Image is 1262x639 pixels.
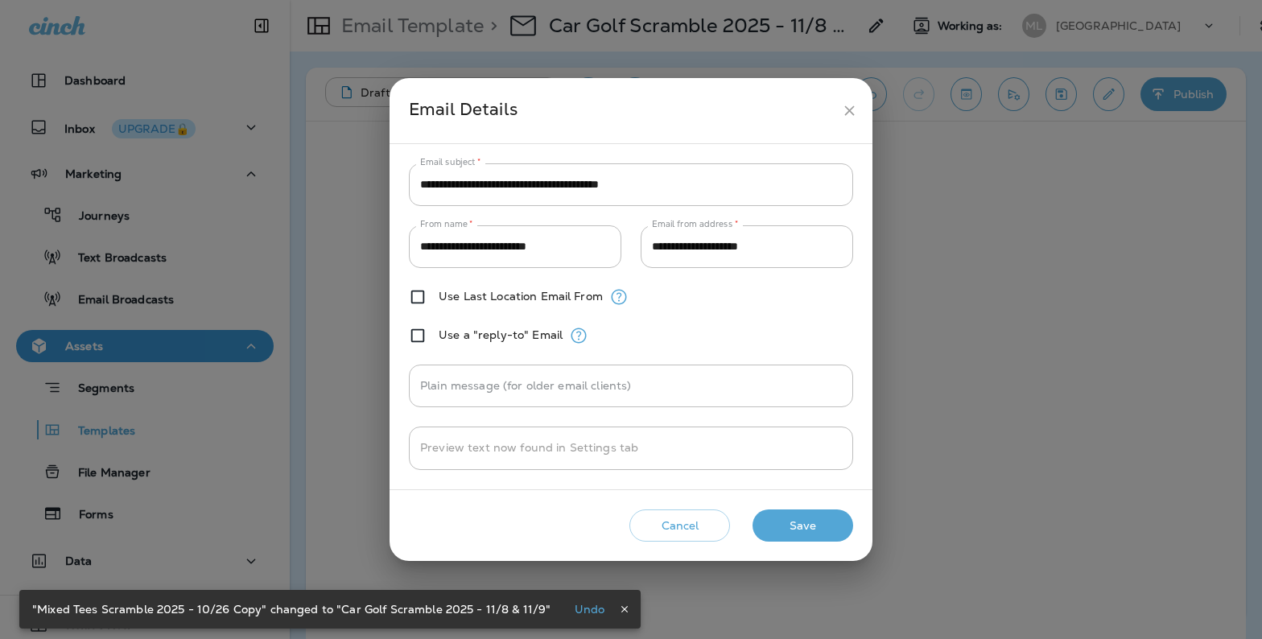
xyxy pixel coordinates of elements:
[629,509,730,542] button: Cancel
[420,218,473,230] label: From name
[652,218,738,230] label: Email from address
[409,96,835,126] div: Email Details
[32,595,551,624] div: "Mixed Tees Scramble 2025 - 10/26 Copy" changed to "Car Golf Scramble 2025 - 11/8 & 11/9"
[420,156,481,168] label: Email subject
[753,509,853,542] button: Save
[439,290,603,303] label: Use Last Location Email From
[835,96,864,126] button: close
[439,328,563,341] label: Use a "reply-to" Email
[575,603,605,616] p: Undo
